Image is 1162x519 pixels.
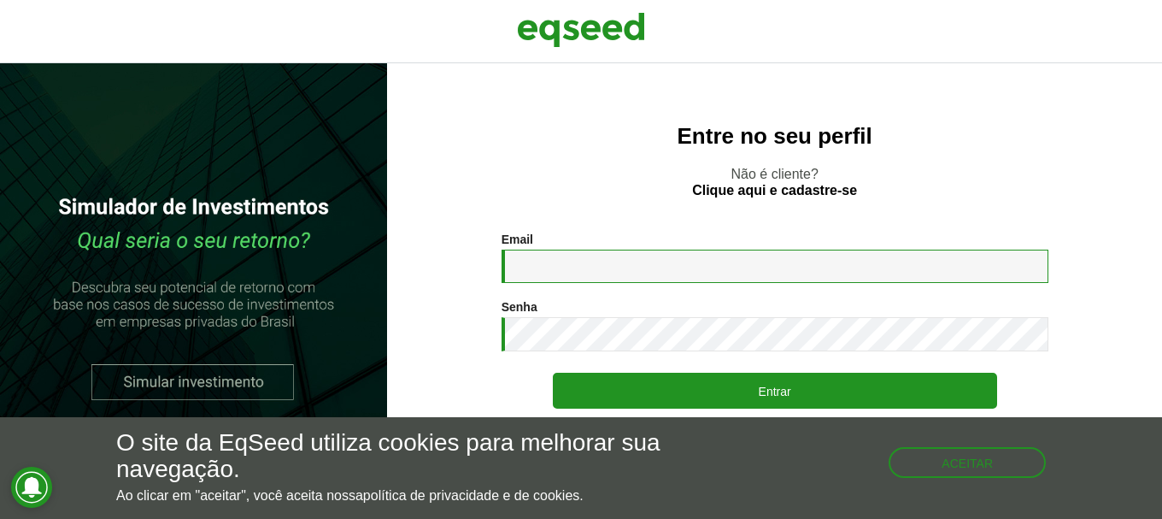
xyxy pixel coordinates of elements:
[421,166,1128,198] p: Não é cliente?
[502,233,533,245] label: Email
[889,447,1046,478] button: Aceitar
[692,184,857,198] a: Clique aqui e cadastre-se
[502,301,537,313] label: Senha
[421,124,1128,149] h2: Entre no seu perfil
[363,489,580,503] a: política de privacidade e de cookies
[116,487,674,504] p: Ao clicar em "aceitar", você aceita nossa .
[517,9,645,51] img: EqSeed Logo
[553,373,997,409] button: Entrar
[116,430,674,483] h5: O site da EqSeed utiliza cookies para melhorar sua navegação.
